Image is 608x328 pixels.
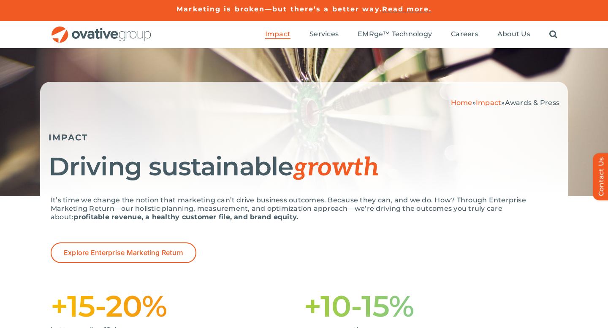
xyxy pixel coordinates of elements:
[358,30,432,39] a: EMRge™ Technology
[451,30,478,38] span: Careers
[304,293,557,320] h1: +10-15%
[497,30,530,38] span: About Us
[176,5,382,13] a: Marketing is broken—but there’s a better way.
[265,30,290,39] a: Impact
[265,21,557,48] nav: Menu
[497,30,530,39] a: About Us
[51,293,304,320] h1: +15-20%
[451,99,559,107] span: » »
[51,242,196,263] a: Explore Enterprise Marketing Return
[358,30,432,38] span: EMRge™ Technology
[49,132,559,142] h5: IMPACT
[451,30,478,39] a: Careers
[51,25,152,33] a: OG_Full_horizontal_RGB
[265,30,290,38] span: Impact
[309,30,339,39] a: Services
[49,153,559,181] h1: Driving sustainable
[51,196,557,221] p: It’s time we change the notion that marketing can’t drive business outcomes. Because they can, an...
[293,153,379,183] span: growth
[382,5,432,13] a: Read more.
[549,30,557,39] a: Search
[64,249,183,257] span: Explore Enterprise Marketing Return
[451,99,472,107] a: Home
[309,30,339,38] span: Services
[505,99,559,107] span: Awards & Press
[73,213,298,221] strong: profitable revenue, a healthy customer file, and brand equity.
[476,99,501,107] a: Impact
